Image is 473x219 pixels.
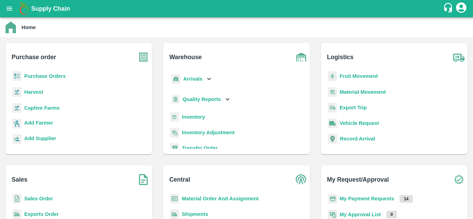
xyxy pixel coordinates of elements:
[12,87,21,97] img: harvest
[450,171,467,188] img: check
[386,211,397,218] p: 0
[12,134,21,144] img: supplier
[24,120,53,126] b: Add Farmer
[12,103,21,113] img: harvest
[135,48,152,66] img: purchase
[135,171,152,188] img: soSales
[170,112,179,122] img: whInventory
[169,175,190,184] b: Central
[24,89,43,95] a: Harvest
[328,194,337,204] img: payment
[455,1,467,16] div: account of current user
[327,52,354,62] b: Logistics
[171,74,180,84] img: whArrival
[293,171,310,188] img: central
[327,175,389,184] b: My Request/Approval
[31,5,70,12] b: Supply Chain
[182,211,208,217] a: Shipments
[328,71,337,81] img: fruit
[24,136,56,141] b: Add Supplier
[24,119,53,128] a: Add Farmer
[328,103,337,113] img: delivery
[171,95,180,104] img: qualityReport
[328,118,337,128] img: vehicle
[182,97,221,102] b: Quality Reports
[340,105,367,110] a: Export Trip
[183,76,202,82] b: Arrivals
[24,135,56,144] a: Add Supplier
[170,128,179,138] img: inventory
[24,211,59,217] a: Exports Order
[170,92,231,107] div: Quality Reports
[12,194,21,204] img: sales
[340,212,381,217] a: My Approval List
[293,48,310,66] img: warehouse
[169,52,202,62] b: Warehouse
[182,114,205,120] a: Inventory
[182,145,217,151] a: Transfer Order
[6,21,16,33] img: home
[328,87,337,97] img: material
[21,25,36,30] b: Home
[182,196,259,201] a: Material Order And Assignment
[340,136,375,142] a: Record Arrival
[340,89,386,95] a: Material Movement
[450,48,467,66] img: truck
[170,194,179,204] img: centralMaterial
[340,120,379,126] a: Vehicle Request
[182,130,234,135] a: Inventory Adjustment
[170,143,179,153] img: whTransfer
[17,2,31,16] img: logo
[328,134,337,144] img: recordArrival
[24,105,60,111] a: Captive Farms
[24,73,66,79] a: Purchase Orders
[12,52,56,62] b: Purchase order
[12,71,21,81] img: reciept
[443,2,455,15] div: customer-support
[12,119,21,129] img: farmer
[31,4,443,13] a: Supply Chain
[1,1,17,17] button: open drawer
[400,195,412,203] p: 14
[340,73,378,79] a: Fruit Movement
[12,175,28,184] b: Sales
[170,71,213,87] div: Arrivals
[24,196,53,201] a: Sales Order
[340,196,394,201] a: My Payment Requests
